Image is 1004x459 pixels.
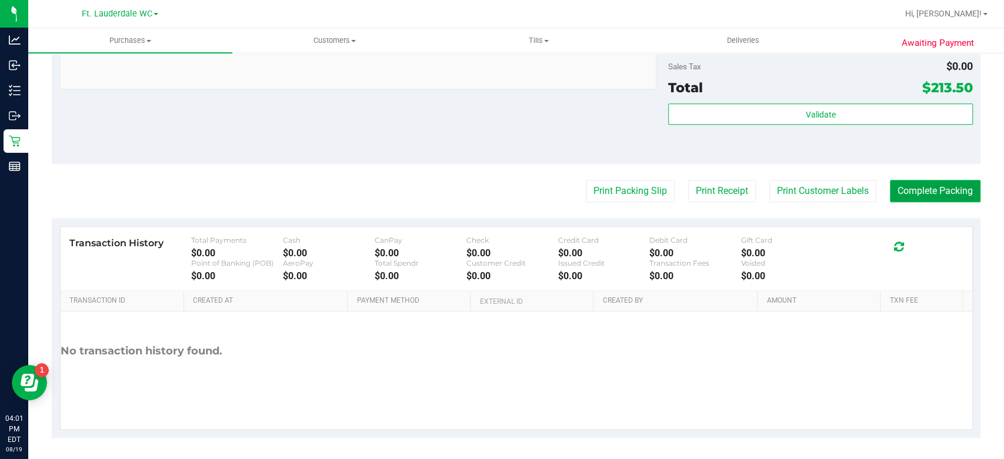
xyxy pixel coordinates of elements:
iframe: Resource center unread badge [35,363,49,377]
span: Tills [437,35,640,46]
inline-svg: Outbound [9,110,21,122]
span: Customers [233,35,436,46]
div: $0.00 [741,247,833,259]
div: $0.00 [466,270,558,282]
button: Print Customer Labels [769,180,876,202]
button: Print Receipt [688,180,756,202]
span: Awaiting Payment [902,36,974,50]
div: No transaction history found. [61,311,222,391]
th: External ID [470,291,593,312]
inline-svg: Reports [9,160,21,172]
div: $0.00 [741,270,833,282]
a: Created At [193,296,343,306]
span: $213.50 [922,79,973,96]
div: CanPay [375,236,466,244]
div: Total Spendr [375,259,466,267]
span: Deliveries [711,35,775,46]
a: Purchases [28,28,232,53]
a: Transaction ID [69,296,179,306]
div: Voided [741,259,833,267]
div: $0.00 [191,247,283,259]
span: Total [668,79,703,96]
div: Check [466,236,558,244]
div: $0.00 [466,247,558,259]
a: Txn Fee [889,296,958,306]
button: Print Packing Slip [586,180,675,202]
a: Payment Method [357,296,466,306]
div: $0.00 [375,247,466,259]
span: Sales Tax [668,62,701,71]
iframe: Resource center [12,365,47,400]
span: $0.00 [946,60,973,72]
div: Issued Credit [558,259,649,267]
div: Total Payments [191,236,283,244]
div: $0.00 [283,270,375,282]
div: $0.00 [558,247,649,259]
button: Complete Packing [890,180,980,202]
p: 04:01 PM EDT [5,413,23,445]
div: AeroPay [283,259,375,267]
inline-svg: Analytics [9,34,21,46]
div: Gift Card [741,236,833,244]
a: Deliveries [641,28,845,53]
div: $0.00 [283,247,375,259]
button: Validate [668,103,972,125]
span: Hi, [PERSON_NAME]! [905,9,982,18]
div: Debit Card [649,236,741,244]
a: Customers [232,28,436,53]
div: Cash [283,236,375,244]
div: $0.00 [558,270,649,282]
p: 08/19 [5,445,23,454]
div: $0.00 [649,247,741,259]
a: Created By [603,296,753,306]
inline-svg: Inbound [9,59,21,71]
div: Customer Credit [466,259,558,267]
div: Transaction Fees [649,259,741,267]
div: $0.00 [649,270,741,282]
div: $0.00 [191,270,283,282]
div: Point of Banking (POB) [191,259,283,267]
a: Amount [766,296,875,306]
div: $0.00 [375,270,466,282]
span: Validate [805,110,835,119]
span: Purchases [28,35,232,46]
span: Ft. Lauderdale WC [82,9,152,19]
a: Tills [436,28,641,53]
inline-svg: Inventory [9,85,21,96]
div: Credit Card [558,236,649,244]
inline-svg: Retail [9,135,21,147]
